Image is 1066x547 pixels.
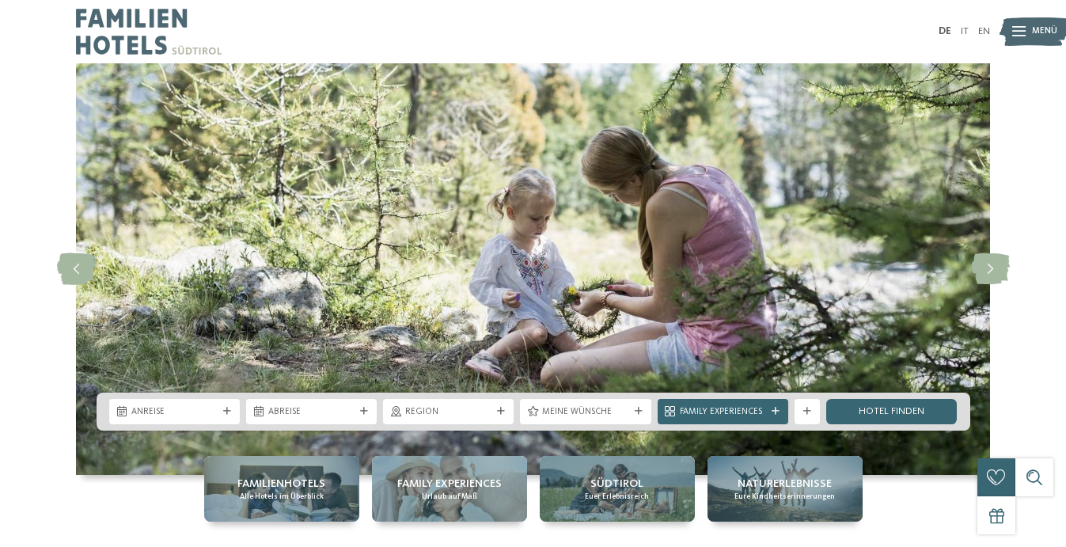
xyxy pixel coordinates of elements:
span: Family Experiences [680,406,766,419]
span: Südtirol [590,476,643,492]
img: Familienhotels in Meran – Abwechslung pur! [76,63,990,475]
span: Abreise [268,406,355,419]
a: IT [961,26,969,36]
span: Anreise [131,406,218,419]
a: Familienhotels in Meran – Abwechslung pur! Familienhotels Alle Hotels im Überblick [204,456,359,522]
a: Familienhotels in Meran – Abwechslung pur! Family Experiences Urlaub auf Maß [372,456,527,522]
a: EN [978,26,990,36]
a: Familienhotels in Meran – Abwechslung pur! Naturerlebnisse Eure Kindheitserinnerungen [708,456,863,522]
span: Family Experiences [397,476,502,492]
a: Hotel finden [826,399,957,424]
span: Familienhotels [237,476,325,492]
span: Euer Erlebnisreich [585,492,649,502]
a: Familienhotels in Meran – Abwechslung pur! Südtirol Euer Erlebnisreich [540,456,695,522]
a: DE [939,26,951,36]
span: Region [405,406,491,419]
span: Alle Hotels im Überblick [240,492,324,502]
span: Meine Wünsche [542,406,628,419]
span: Naturerlebnisse [738,476,832,492]
span: Eure Kindheitserinnerungen [734,492,835,502]
span: Urlaub auf Maß [422,492,477,502]
span: Menü [1032,25,1057,38]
